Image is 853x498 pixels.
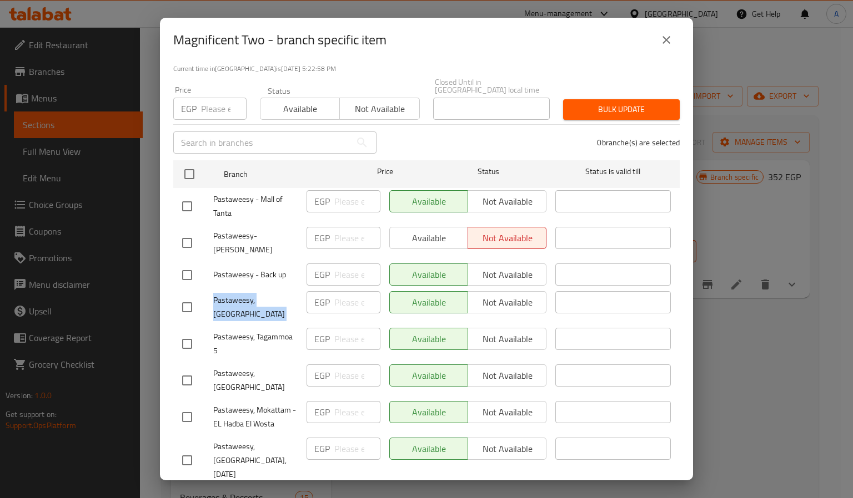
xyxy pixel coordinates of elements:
[344,101,415,117] span: Not available
[213,330,298,358] span: Pastaweesy, Tagammoa 5
[348,165,422,179] span: Price
[314,405,330,419] p: EGP
[213,268,298,282] span: Pastaweesy - Back up
[555,165,671,179] span: Status is valid till
[173,64,680,74] p: Current time in [GEOGRAPHIC_DATA] is [DATE] 5:22:58 PM
[431,165,546,179] span: Status
[314,195,330,208] p: EGP
[213,367,298,394] span: Pastaweesy, [GEOGRAPHIC_DATA]
[173,31,387,49] h2: Magnificent Two - branch specific item
[334,364,380,387] input: Please enter price
[314,442,330,455] p: EGP
[213,192,298,220] span: Pastaweesy - Mall of Tanta
[572,103,671,116] span: Bulk update
[213,293,298,321] span: Pastaweesy, [GEOGRAPHIC_DATA]
[314,231,330,245] p: EGP
[314,296,330,309] p: EGP
[314,369,330,382] p: EGP
[339,98,419,120] button: Not available
[563,99,680,120] button: Bulk update
[334,438,380,460] input: Please enter price
[213,403,298,431] span: Pastaweesy, Mokattam - EL Hadba El Wosta
[334,401,380,423] input: Please enter price
[224,167,339,181] span: Branch
[597,137,680,148] p: 0 branche(s) are selected
[334,328,380,350] input: Please enter price
[201,98,247,120] input: Please enter price
[173,131,351,154] input: Search in branches
[314,332,330,345] p: EGP
[314,268,330,281] p: EGP
[334,291,380,313] input: Please enter price
[334,227,380,249] input: Please enter price
[334,190,380,212] input: Please enter price
[260,98,340,120] button: Available
[653,27,680,53] button: close
[334,263,380,286] input: Please enter price
[213,440,298,481] span: Pastaweesy, [GEOGRAPHIC_DATA], [DATE]
[181,102,197,115] p: EGP
[265,101,335,117] span: Available
[213,229,298,257] span: Pastaweesy- [PERSON_NAME]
